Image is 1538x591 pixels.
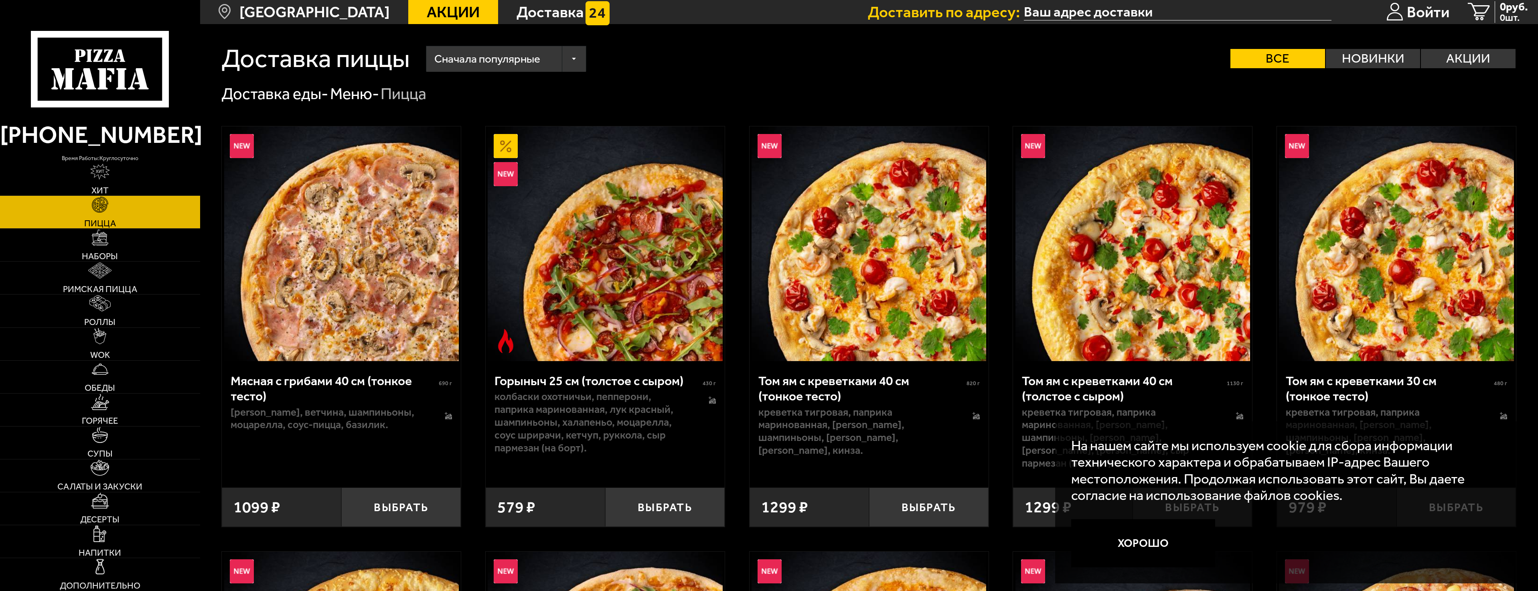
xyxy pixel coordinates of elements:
[494,134,518,158] img: Акционный
[1421,49,1516,68] label: Акции
[239,4,390,20] span: [GEOGRAPHIC_DATA]
[1022,373,1225,404] div: Том ям с креветками 40 см (толстое с сыром)
[1494,380,1507,387] span: 480 г
[494,559,518,583] img: Новинка
[1015,126,1250,361] img: Том ям с креветками 40 см (толстое с сыром)
[85,384,115,392] span: Обеды
[57,482,142,491] span: Салаты и закуски
[1279,126,1514,361] img: Том ям с креветками 30 см (тонкое тесто)
[1500,13,1528,23] span: 0 шт.
[497,499,535,515] span: 579 ₽
[1286,406,1484,457] p: креветка тигровая, паприка маринованная, [PERSON_NAME], шампиньоны, [PERSON_NAME], [PERSON_NAME],...
[967,380,980,387] span: 820 г
[230,559,254,583] img: Новинка
[79,548,121,557] span: Напитки
[517,4,584,20] span: Доставка
[233,499,280,515] span: 1099 ₽
[84,219,116,228] span: Пицца
[1022,406,1220,470] p: креветка тигровая, паприка маринованная, [PERSON_NAME], шампиньоны, [PERSON_NAME], [PERSON_NAME],...
[1285,134,1309,158] img: Новинка
[1326,49,1420,68] label: Новинки
[231,373,437,404] div: Мясная с грибами 40 см (тонкое тесто)
[87,449,113,458] span: Супы
[341,487,461,527] button: Выбрать
[1227,380,1243,387] span: 1130 г
[91,186,109,195] span: Хит
[60,581,140,590] span: Дополнительно
[80,515,120,524] span: Десерты
[427,4,480,20] span: Акции
[1230,49,1325,68] label: Все
[439,380,452,387] span: 690 г
[1286,373,1492,404] div: Том ям с креветками 30 см (тонкое тесто)
[63,285,137,294] span: Римская пицца
[330,84,379,103] a: Меню-
[494,390,693,455] p: колбаски Охотничьи, пепперони, паприка маринованная, лук красный, шампиньоны, халапеньо, моцарелл...
[869,487,989,527] button: Выбрать
[231,406,429,432] p: [PERSON_NAME], ветчина, шампиньоны, моцарелла, соус-пицца, базилик.
[1407,4,1449,20] span: Войти
[586,1,610,25] img: 15daf4d41897b9f0e9f617042186c801.svg
[82,416,118,425] span: Горячее
[1071,437,1496,504] p: На нашем сайте мы используем cookie для сбора информации технического характера и обрабатываем IP...
[1021,134,1045,158] img: Новинка
[494,162,518,186] img: Новинка
[758,406,956,457] p: креветка тигровая, паприка маринованная, [PERSON_NAME], шампиньоны, [PERSON_NAME], [PERSON_NAME],...
[703,380,716,387] span: 430 г
[1024,4,1331,20] input: Ваш адрес доставки
[605,487,725,527] button: Выбрать
[1025,499,1072,515] span: 1299 ₽
[82,252,118,261] span: Наборы
[221,84,328,103] a: Доставка еды-
[222,126,461,361] a: НовинкаМясная с грибами 40 см (тонкое тесто)
[761,499,808,515] span: 1299 ₽
[224,126,459,361] img: Мясная с грибами 40 см (тонкое тесто)
[750,126,989,361] a: НовинкаТом ям с креветками 40 см (тонкое тесто)
[758,134,782,158] img: Новинка
[90,351,110,359] span: WOK
[1071,519,1216,567] button: Хорошо
[1013,126,1252,361] a: НовинкаТом ям с креветками 40 см (толстое с сыром)
[434,44,540,74] span: Сначала популярные
[84,318,116,327] span: Роллы
[494,373,701,388] div: Горыныч 25 см (толстое с сыром)
[230,134,254,158] img: Новинка
[758,373,965,404] div: Том ям с креветками 40 см (тонкое тесто)
[381,83,426,104] div: Пицца
[488,126,722,361] img: Горыныч 25 см (толстое с сыром)
[221,46,410,71] h1: Доставка пиццы
[868,4,1024,20] span: Доставить по адресу:
[1277,126,1516,361] a: НовинкаТом ям с креветками 30 см (тонкое тесто)
[1500,1,1528,12] span: 0 руб.
[1021,559,1045,583] img: Новинка
[486,126,725,361] a: АкционныйНовинкаОстрое блюдоГорыныч 25 см (толстое с сыром)
[494,329,518,353] img: Острое блюдо
[752,126,986,361] img: Том ям с креветками 40 см (тонкое тесто)
[758,559,782,583] img: Новинка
